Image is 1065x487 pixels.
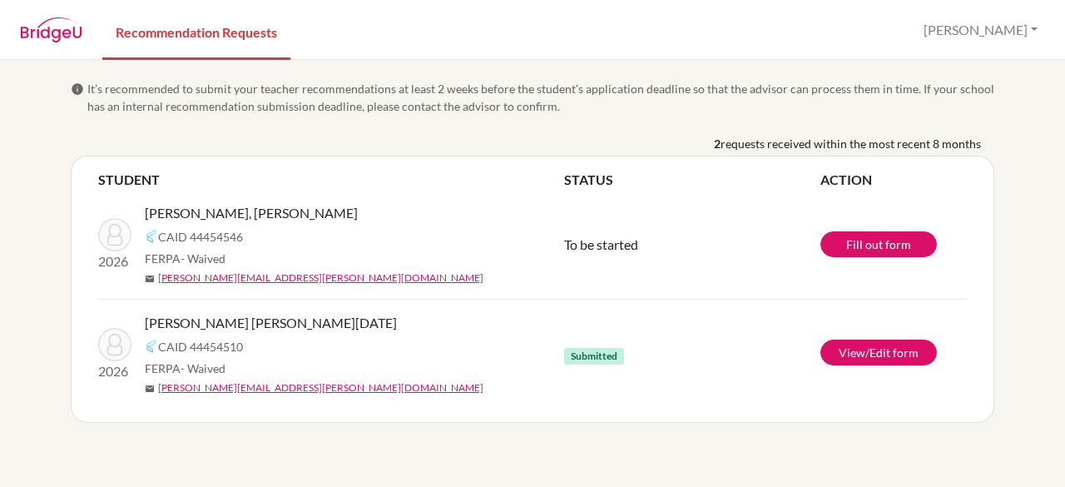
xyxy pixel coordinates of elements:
span: mail [145,274,155,284]
span: - Waived [181,251,225,266]
a: [PERSON_NAME][EMAIL_ADDRESS][PERSON_NAME][DOMAIN_NAME] [158,380,483,395]
a: Fill out form [820,231,937,257]
span: - Waived [181,361,225,375]
th: STUDENT [98,170,564,190]
img: DUQUE CARTAGENA, LUCIA [98,328,131,361]
a: Recommendation Requests [102,2,290,60]
span: [PERSON_NAME], [PERSON_NAME] [145,203,358,223]
p: 2026 [98,251,131,271]
span: mail [145,384,155,394]
th: STATUS [564,170,820,190]
span: [PERSON_NAME] [PERSON_NAME][DATE] [145,313,397,333]
span: CAID 44454546 [158,228,243,246]
button: [PERSON_NAME] [916,14,1045,46]
span: Submitted [564,348,624,365]
b: 2 [714,135,721,152]
img: SALAZAR ORTIZ, JUAN FELIPE [98,218,131,251]
p: 2026 [98,361,131,381]
span: requests received within the most recent 8 months [721,135,981,152]
span: FERPA [145,250,225,267]
img: Common App logo [145,230,158,243]
img: Common App logo [145,340,158,353]
span: FERPA [145,360,225,377]
th: ACTION [820,170,967,190]
a: View/Edit form [820,340,937,365]
span: To be started [564,236,638,252]
img: BridgeU logo [20,17,82,42]
span: info [71,82,84,96]
a: [PERSON_NAME][EMAIL_ADDRESS][PERSON_NAME][DOMAIN_NAME] [158,271,483,286]
span: CAID 44454510 [158,338,243,355]
span: It’s recommended to submit your teacher recommendations at least 2 weeks before the student’s app... [87,80,994,115]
